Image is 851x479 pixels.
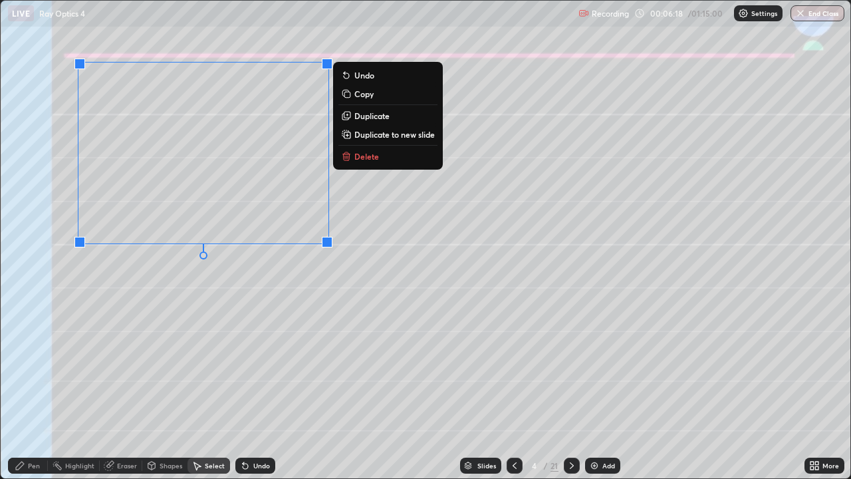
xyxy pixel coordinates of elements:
[477,462,496,469] div: Slides
[544,462,548,470] div: /
[751,10,777,17] p: Settings
[822,462,839,469] div: More
[338,108,437,124] button: Duplicate
[338,67,437,83] button: Undo
[589,460,600,471] img: add-slide-button
[592,9,629,19] p: Recording
[354,88,374,99] p: Copy
[160,462,182,469] div: Shapes
[354,110,390,121] p: Duplicate
[528,462,541,470] div: 4
[338,86,437,102] button: Copy
[338,148,437,164] button: Delete
[790,5,844,21] button: End Class
[354,70,374,80] p: Undo
[65,462,94,469] div: Highlight
[354,129,435,140] p: Duplicate to new slide
[738,8,749,19] img: class-settings-icons
[795,8,806,19] img: end-class-cross
[117,462,137,469] div: Eraser
[550,460,558,472] div: 21
[28,462,40,469] div: Pen
[578,8,589,19] img: recording.375f2c34.svg
[39,8,85,19] p: Ray Optics 4
[354,151,379,162] p: Delete
[205,462,225,469] div: Select
[602,462,615,469] div: Add
[338,126,437,142] button: Duplicate to new slide
[12,8,30,19] p: LIVE
[253,462,270,469] div: Undo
